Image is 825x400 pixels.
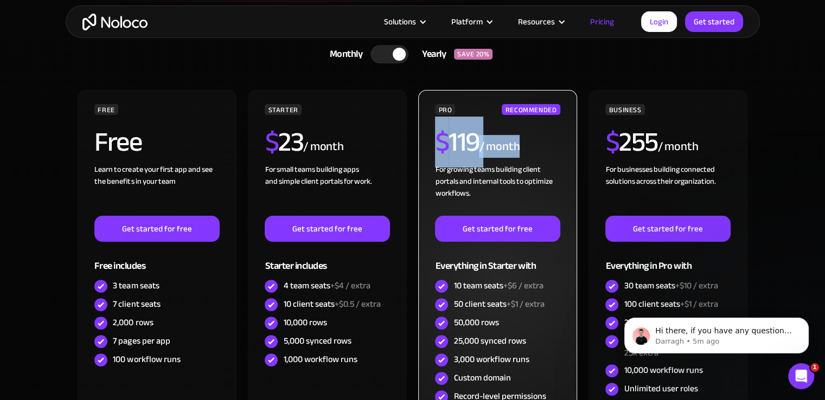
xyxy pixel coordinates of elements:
[453,298,544,310] div: 50 client seats
[518,15,555,29] div: Resources
[605,104,644,115] div: BUSINESS
[283,353,357,365] div: 1,000 workflow runs
[265,117,278,167] span: $
[435,216,560,242] a: Get started for free
[624,383,698,395] div: Unlimited user roles
[685,11,743,32] a: Get started
[408,46,454,62] div: Yearly
[479,138,520,156] div: / month
[94,216,219,242] a: Get started for free
[113,335,170,347] div: 7 pages per app
[283,317,327,328] div: 10,000 rows
[94,242,219,277] div: Free includes
[435,104,455,115] div: PRO
[605,164,730,216] div: For businesses building connected solutions across their organization. ‍
[330,278,370,294] span: +$4 / extra
[506,296,544,312] span: +$1 / extra
[605,128,657,156] h2: 255
[435,117,449,167] span: $
[384,15,416,29] div: Solutions
[657,138,698,156] div: / month
[94,164,219,216] div: Learn to create your first app and see the benefits in your team ‍
[435,242,560,277] div: Everything in Starter with
[605,117,619,167] span: $
[675,278,718,294] span: +$10 / extra
[453,372,510,384] div: Custom domain
[370,15,438,29] div: Solutions
[265,242,389,277] div: Starter includes
[113,317,153,328] div: 2,000 rows
[788,363,814,389] iframe: Intercom live chat
[608,295,825,371] iframe: Intercom notifications message
[641,11,677,32] a: Login
[265,216,389,242] a: Get started for free
[265,104,301,115] div: STARTER
[624,280,718,292] div: 30 team seats
[265,164,389,216] div: For small teams building apps and simple client portals for work. ‍
[504,15,577,29] div: Resources
[453,335,526,347] div: 25,000 synced rows
[577,15,628,29] a: Pricing
[502,104,560,115] div: RECOMMENDED
[334,296,380,312] span: +$0.5 / extra
[605,242,730,277] div: Everything in Pro with
[316,46,371,62] div: Monthly
[435,128,479,156] h2: 119
[605,216,730,242] a: Get started for free
[453,317,498,328] div: 50,000 rows
[624,364,702,376] div: 10,000 workflow runs
[113,298,160,310] div: 7 client seats
[82,14,148,30] a: home
[810,363,819,372] span: 1
[94,104,118,115] div: FREE
[503,278,543,294] span: +$6 / extra
[113,280,159,292] div: 3 team seats
[113,353,180,365] div: 100 workflow runs
[451,15,483,29] div: Platform
[453,353,529,365] div: 3,000 workflow runs
[435,164,560,216] div: For growing teams building client portals and internal tools to optimize workflows.
[303,138,344,156] div: / month
[438,15,504,29] div: Platform
[265,128,303,156] h2: 23
[453,280,543,292] div: 10 team seats
[283,280,370,292] div: 4 team seats
[94,128,142,156] h2: Free
[454,49,493,60] div: SAVE 20%
[283,298,380,310] div: 10 client seats
[283,335,351,347] div: 5,000 synced rows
